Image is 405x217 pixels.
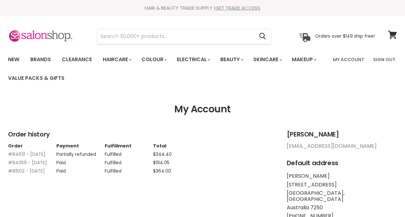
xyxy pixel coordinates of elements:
ul: Main menu [3,50,329,88]
a: Colour [137,53,171,66]
iframe: Gorgias live chat messenger [373,187,399,211]
input: Search [97,29,254,44]
a: Clearance [57,53,97,66]
button: Search [254,29,271,44]
a: New [3,53,24,66]
a: Makeup [287,53,320,66]
a: GET TRADE ACCESS [215,5,260,11]
a: Haircare [98,53,135,66]
a: Skincare [248,53,286,66]
a: Sign Out [369,53,399,66]
p: Orders over $149 ship free! [315,33,375,39]
a: Electrical [172,53,214,66]
a: Brands [25,53,56,66]
a: My Account [329,53,368,66]
form: Product [97,29,271,44]
a: Value Packs & Gifts [3,71,69,85]
a: Beauty [216,53,247,66]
